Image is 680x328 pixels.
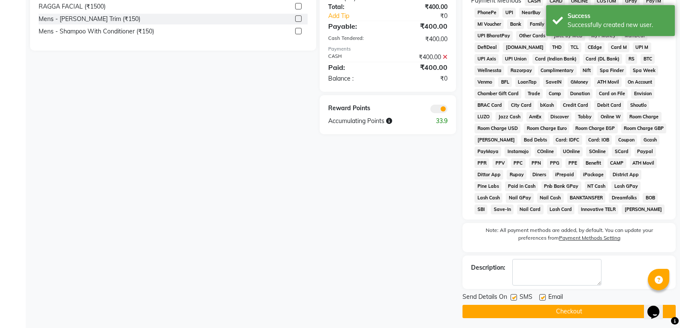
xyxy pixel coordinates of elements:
[322,117,421,126] div: Accumulating Points
[322,104,388,113] div: Reward Points
[322,62,388,72] div: Paid:
[474,135,517,145] span: [PERSON_NAME]
[474,193,502,203] span: Lash Cash
[594,77,622,87] span: ATH Movil
[388,62,454,72] div: ₹400.00
[560,100,591,110] span: Credit Card
[526,112,544,122] span: AmEx
[498,77,512,87] span: BFL
[538,66,577,75] span: Complimentary
[506,193,534,203] span: Nail GPay
[585,42,604,52] span: CEdge
[328,45,447,53] div: Payments
[559,234,620,242] label: Payment Methods Setting
[548,112,572,122] span: Discover
[474,8,499,18] span: PhonePe
[547,205,575,214] span: Lash Card
[322,12,399,21] a: Add Tip
[568,21,668,30] div: Successfully created new user.
[505,181,538,191] span: Paid in Cash
[627,112,662,122] span: Room Charge
[474,31,513,41] span: UPI BharatPay
[568,77,591,87] span: GMoney
[611,181,641,191] span: Lash GPay
[568,42,582,52] span: TCL
[598,112,623,122] span: Online W
[537,193,564,203] span: Nail Cash
[608,42,629,52] span: Card M
[621,123,667,133] span: Room Charge GBP
[578,205,618,214] span: Innovative TELR
[507,170,526,180] span: Rupay
[474,205,487,214] span: SBI
[607,158,626,168] span: CAMP
[547,158,562,168] span: PPG
[517,205,544,214] span: Nail Card
[471,263,505,272] div: Description:
[493,158,508,168] span: PPV
[575,112,594,122] span: Tabby
[399,12,454,21] div: ₹0
[474,42,499,52] span: DefiDeal
[525,89,543,99] span: Trade
[548,292,563,303] span: Email
[520,292,532,303] span: SMS
[543,77,565,87] span: SaveIN
[568,89,593,99] span: Donation
[580,66,594,75] span: Nift
[643,193,658,203] span: BOB
[507,19,524,29] span: Bank
[527,19,547,29] span: Family
[529,158,544,168] span: PPN
[541,181,581,191] span: Pnb Bank GPay
[546,89,564,99] span: Comp
[597,66,626,75] span: Spa Finder
[585,181,608,191] span: NT Cash
[573,123,618,133] span: Room Charge EGP
[322,74,388,83] div: Balance :
[508,100,534,110] span: City Card
[511,158,526,168] span: PPC
[474,123,520,133] span: Room Charge USD
[594,100,624,110] span: Debit Card
[502,54,529,64] span: UPI Union
[644,294,671,319] iframe: chat widget
[39,15,140,24] div: Mens - [PERSON_NAME] Trim (₹150)
[505,147,531,156] span: Instamojo
[615,135,637,145] span: Coupon
[553,170,577,180] span: iPrepaid
[565,158,580,168] span: PPE
[474,100,505,110] span: BRAC Card
[631,89,654,99] span: Envision
[622,205,665,214] span: [PERSON_NAME]
[596,89,628,99] span: Card on File
[474,19,504,29] span: MI Voucher
[474,170,503,180] span: Dittor App
[496,112,523,122] span: Jazz Cash
[580,170,606,180] span: iPackage
[474,77,495,87] span: Venmo
[553,135,582,145] span: Card: IDFC
[39,2,106,11] div: RAGGA FACIAL (₹1500)
[630,66,658,75] span: Spa Week
[474,66,504,75] span: Wellnessta
[322,53,388,62] div: CASH
[568,12,668,21] div: Success
[627,100,649,110] span: Shoutlo
[538,100,557,110] span: bKash
[388,21,454,31] div: ₹400.00
[388,53,454,62] div: ₹400.00
[610,170,641,180] span: District App
[503,42,546,52] span: [DOMAIN_NAME]
[521,135,550,145] span: Bad Debts
[560,147,583,156] span: UOnline
[474,89,521,99] span: Chamber Gift Card
[516,31,548,41] span: Other Cards
[515,77,540,87] span: LoanTap
[583,54,623,64] span: Card (DL Bank)
[635,147,656,156] span: Paypal
[474,181,502,191] span: Pine Labs
[471,226,667,245] label: Note: All payment methods are added, by default. You can update your preferences from
[322,35,388,44] div: Cash Tendered:
[388,3,454,12] div: ₹400.00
